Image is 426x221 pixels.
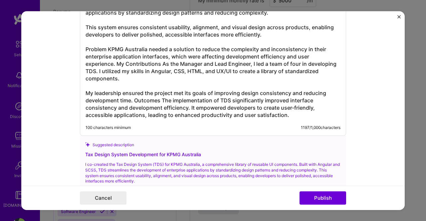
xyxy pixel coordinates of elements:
[85,141,341,148] div: Suggested description
[301,125,340,130] div: 1197 / 1,000 characters
[80,191,126,205] button: Cancel
[85,162,341,184] p: I co-created the Tax Design System (TDS) for KPMG Australia, a comprehensive library of reusable ...
[85,151,341,158] div: Tax Design System Development for KPMG Australia
[86,125,131,130] div: 100 characters minimum
[300,191,346,205] button: Publish
[85,142,90,147] i: icon SuggestedTeams
[397,15,401,22] button: Close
